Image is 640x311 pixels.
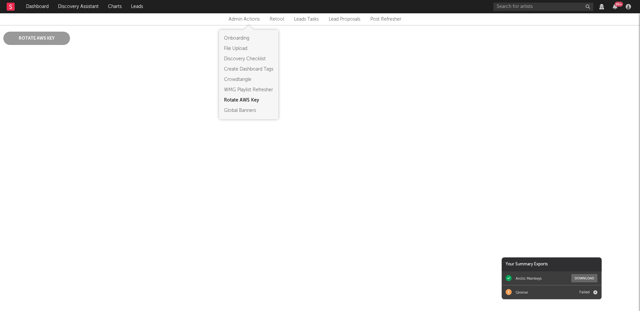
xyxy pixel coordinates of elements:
a: Create Dashboard Tags [224,66,273,73]
button: Download [571,274,597,282]
a: File Upload [224,45,273,52]
a: Discovery Checklist [224,56,273,63]
input: Search for artists [493,3,593,11]
div: 99 + [615,2,623,7]
a: Retool [270,15,284,23]
a: Onboarding [224,35,273,42]
div: Your Summary Exports [502,257,602,271]
a: Post Refresher [370,15,401,23]
div: Admin Actions [229,15,260,23]
a: Leads Tasks [294,15,319,23]
div: Gminxr [516,290,528,295]
div: Failed [579,290,589,294]
a: WMG Playlist Refresher [224,87,273,94]
button: Rotate AWS Key [3,32,70,45]
a: Crowdtangle [224,76,273,83]
div: Arctic Monkeys [516,276,542,281]
button: 99+ [613,4,617,9]
a: Lead Proposals [329,15,360,23]
a: Global Banners [224,107,273,114]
